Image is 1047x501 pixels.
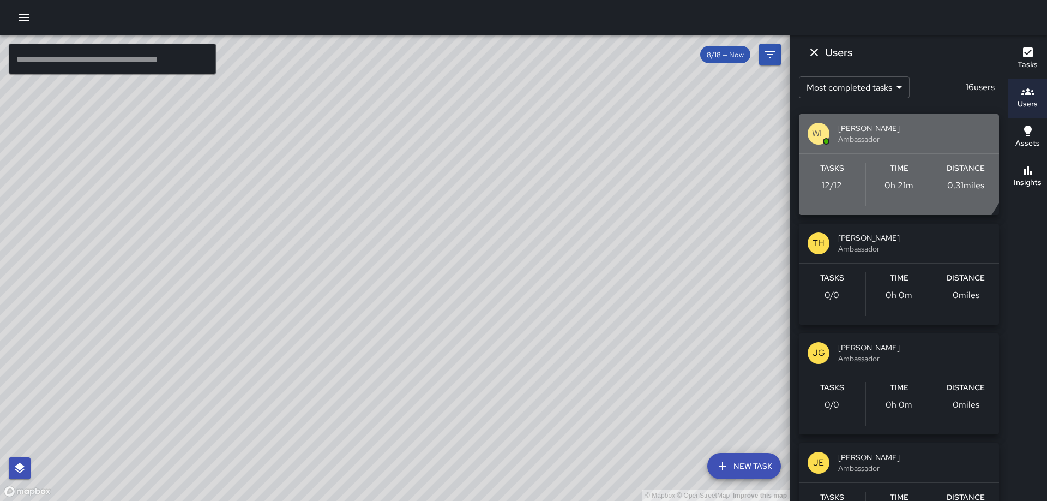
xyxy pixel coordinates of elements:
p: 0 / 0 [825,289,839,302]
p: WL [812,127,825,140]
h6: Tasks [820,272,844,284]
h6: Tasks [1018,59,1038,71]
button: TH[PERSON_NAME]AmbassadorTasks0/0Time0h 0mDistance0miles [799,224,999,325]
p: TH [813,237,825,250]
p: JG [813,347,825,360]
span: [PERSON_NAME] [838,342,990,353]
p: JE [813,456,824,469]
p: 16 users [961,81,999,94]
p: 12 / 12 [822,179,842,192]
span: Ambassador [838,353,990,364]
span: Ambassador [838,134,990,145]
button: Insights [1008,157,1047,196]
h6: Tasks [820,163,844,175]
p: 0h 21m [884,179,913,192]
h6: Insights [1014,177,1042,189]
button: Tasks [1008,39,1047,79]
h6: Distance [947,382,985,394]
button: Assets [1008,118,1047,157]
button: WL[PERSON_NAME]AmbassadorTasks12/12Time0h 21mDistance0.31miles [799,114,999,215]
h6: Users [825,44,852,61]
span: Ambassador [838,243,990,254]
h6: Time [890,163,908,175]
h6: Assets [1015,138,1040,150]
span: 8/18 — Now [700,50,750,59]
h6: Users [1018,98,1038,110]
span: [PERSON_NAME] [838,123,990,134]
p: 0h 0m [886,289,912,302]
p: 0h 0m [886,398,912,411]
span: [PERSON_NAME] [838,232,990,243]
h6: Distance [947,272,985,284]
span: Ambassador [838,463,990,474]
h6: Tasks [820,382,844,394]
span: [PERSON_NAME] [838,452,990,463]
h6: Time [890,272,908,284]
button: New Task [707,453,781,479]
div: Most completed tasks [799,76,910,98]
button: JG[PERSON_NAME]AmbassadorTasks0/0Time0h 0mDistance0miles [799,333,999,434]
p: 0 / 0 [825,398,839,411]
button: Dismiss [803,41,825,63]
button: Filters [759,44,781,65]
p: 0 miles [953,398,979,411]
h6: Distance [947,163,985,175]
button: Users [1008,79,1047,118]
h6: Time [890,382,908,394]
p: 0.31 miles [947,179,984,192]
p: 0 miles [953,289,979,302]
